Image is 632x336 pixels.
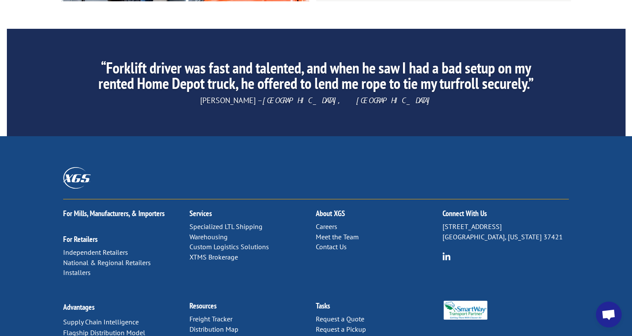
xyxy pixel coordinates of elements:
[189,325,238,333] a: Distribution Map
[596,302,622,327] div: Open chat
[189,222,263,231] a: Specialized LTL Shipping
[200,95,432,105] span: [PERSON_NAME] –
[189,208,212,218] a: Services
[63,268,91,277] a: Installers
[189,315,232,323] a: Freight Tracker
[63,302,95,312] a: Advantages
[63,248,128,257] a: Independent Retailers
[63,234,98,244] a: For Retailers
[63,167,91,188] img: XGS_Logos_ALL_2024_All_White
[316,325,366,333] a: Request a Pickup
[189,253,238,261] a: XTMS Brokerage
[443,252,451,260] img: group-6
[316,315,364,323] a: Request a Quote
[263,95,432,105] em: [GEOGRAPHIC_DATA], [GEOGRAPHIC_DATA]
[443,301,489,320] img: Smartway_Logo
[189,232,228,241] a: Warehousing
[87,60,544,95] h2: “Forklift driver was fast and talented, and when he saw I had a bad setup on my rented Home Depot...
[443,222,569,242] p: [STREET_ADDRESS] [GEOGRAPHIC_DATA], [US_STATE] 37421
[63,208,165,218] a: For Mills, Manufacturers, & Importers
[63,258,151,267] a: National & Regional Retailers
[316,222,337,231] a: Careers
[443,210,569,222] h2: Connect With Us
[316,232,359,241] a: Meet the Team
[189,242,269,251] a: Custom Logistics Solutions
[63,318,139,326] a: Supply Chain Intelligence
[316,208,345,218] a: About XGS
[189,301,217,311] a: Resources
[316,242,347,251] a: Contact Us
[316,302,442,314] h2: Tasks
